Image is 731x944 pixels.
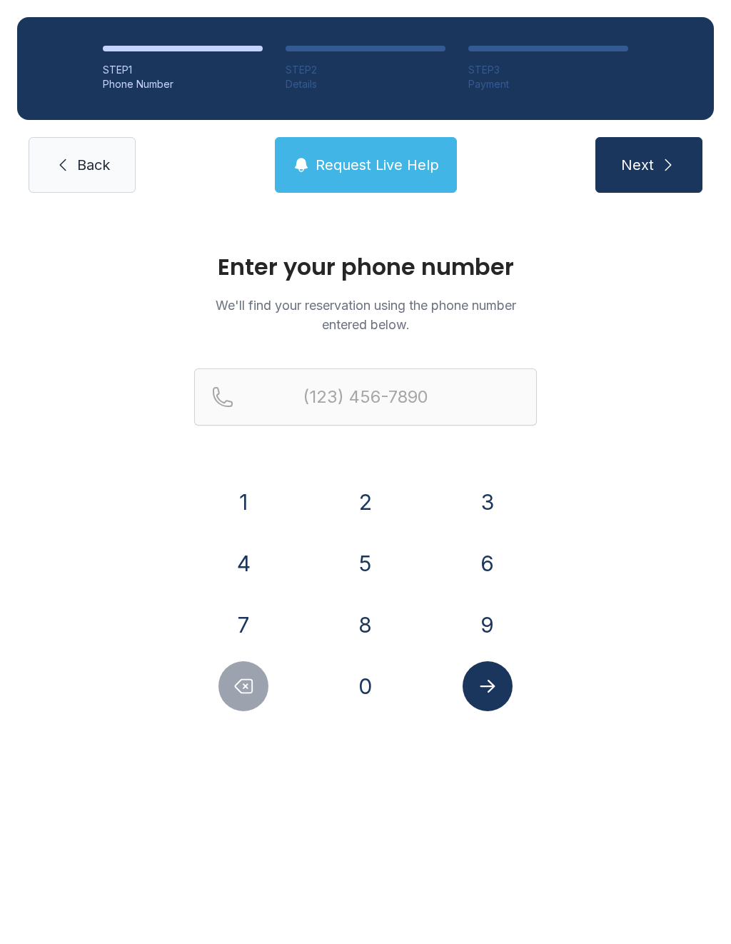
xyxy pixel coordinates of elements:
[286,63,445,77] div: STEP 2
[341,538,390,588] button: 5
[463,600,513,650] button: 9
[621,155,654,175] span: Next
[468,63,628,77] div: STEP 3
[468,77,628,91] div: Payment
[103,77,263,91] div: Phone Number
[194,368,537,426] input: Reservation phone number
[218,477,268,527] button: 1
[286,77,445,91] div: Details
[218,661,268,711] button: Delete number
[341,600,390,650] button: 8
[194,296,537,334] p: We'll find your reservation using the phone number entered below.
[316,155,439,175] span: Request Live Help
[77,155,110,175] span: Back
[463,538,513,588] button: 6
[463,661,513,711] button: Submit lookup form
[218,538,268,588] button: 4
[463,477,513,527] button: 3
[194,256,537,278] h1: Enter your phone number
[341,661,390,711] button: 0
[103,63,263,77] div: STEP 1
[218,600,268,650] button: 7
[341,477,390,527] button: 2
